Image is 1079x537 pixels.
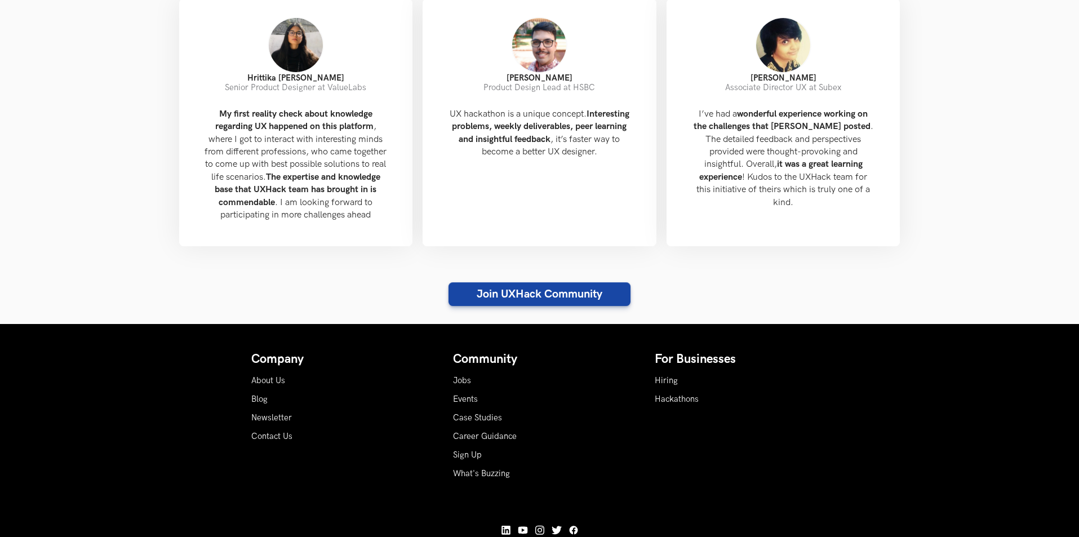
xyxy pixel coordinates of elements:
[268,17,324,73] img: Hrittika
[247,73,344,83] strong: Hrittika [PERSON_NAME]
[449,282,630,306] a: Join UXHack Community
[655,394,699,404] a: Hackathons
[507,73,572,83] strong: [PERSON_NAME]
[453,352,627,367] h4: Community
[483,83,595,92] span: Product Design Lead at HSBC
[453,376,471,385] a: Jobs
[453,450,482,460] a: Sign Up
[725,83,841,92] span: Associate Director UX at Subex
[251,413,292,423] a: Newsletter
[655,352,828,367] h4: For Businesses
[215,172,380,208] strong: The expertise and knowledge base that UXHack team has brought in is commendable
[197,101,395,229] blockquote: , where I got to interact with interesting minds from different professions, who came together to...
[453,394,478,404] a: Events
[215,109,374,132] strong: My first reality check about knowledge regarding UX happened on this platform
[755,17,811,73] img: Rashmi Bharath
[655,376,678,385] a: Hiring
[751,73,816,83] strong: [PERSON_NAME]
[441,101,638,166] blockquote: UX hackathon is a unique concept. , it’s faster way to become a better UX designer.
[453,432,517,441] a: Career Guidance
[251,394,268,404] a: Blog
[251,432,292,441] a: Contact Us
[685,101,882,216] blockquote: I’ve had a . The detailed feedback and perspectives provided were thought-provoking and insightfu...
[251,352,425,367] h4: Company
[452,109,629,145] strong: Interesting problems, weekly deliverables, peer learning and insightful feedback
[511,17,567,73] img: Girish Unde
[453,469,510,478] a: What's Buzzing
[453,413,502,423] a: Case Studies
[699,159,863,182] strong: it was a great learning experience
[225,83,366,92] span: Senior Product Designer at ValueLabs
[251,376,285,385] a: About Us
[694,109,871,132] strong: wonderful experience working on the challenges that [PERSON_NAME] posted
